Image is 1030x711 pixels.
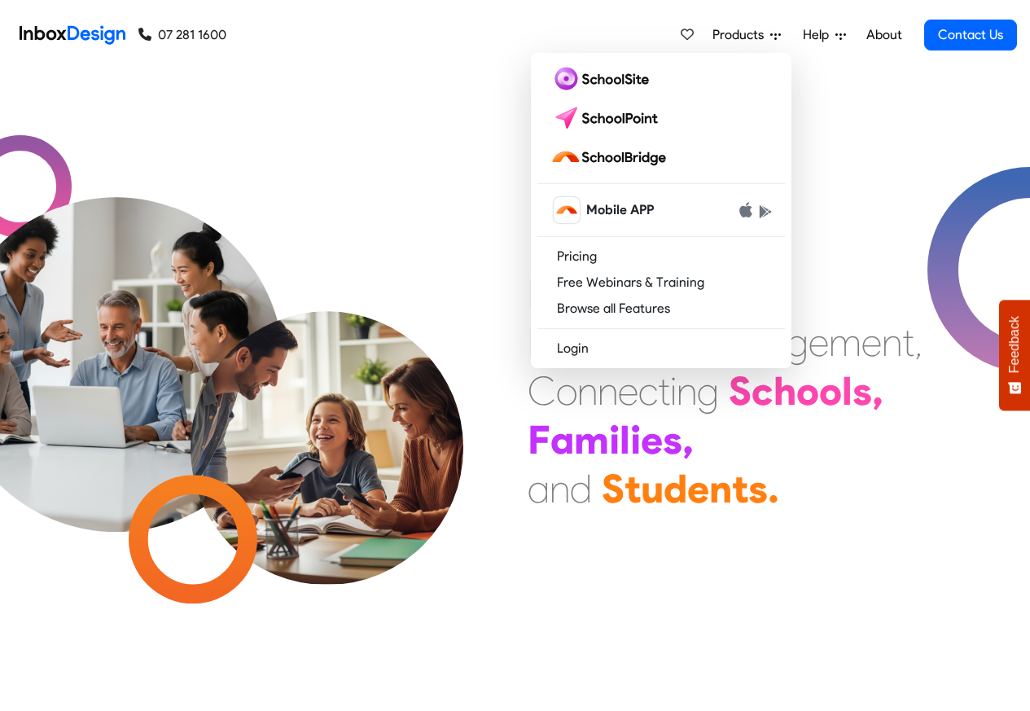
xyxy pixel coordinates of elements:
[531,53,791,368] div: Products
[537,336,785,362] a: Login
[528,415,550,464] div: F
[803,25,835,45] span: Help
[732,464,748,513] div: t
[625,464,641,513] div: t
[618,366,638,415] div: e
[687,464,709,513] div: e
[1007,316,1022,373] span: Feedback
[602,464,625,513] div: S
[537,270,785,296] a: Free Webinars & Training
[630,415,641,464] div: i
[709,464,732,513] div: n
[556,366,577,415] div: o
[829,318,861,366] div: m
[550,105,665,131] img: schoolpoint logo
[550,66,655,92] img: schoolsite logo
[528,269,559,318] div: M
[882,318,902,366] div: n
[663,415,682,464] div: s
[902,318,914,366] div: t
[924,20,1017,50] a: Contact Us
[638,366,658,415] div: c
[620,415,630,464] div: l
[658,366,670,415] div: t
[537,191,785,230] a: schoolbridge icon Mobile APP
[842,366,852,415] div: l
[664,464,687,513] div: d
[796,19,852,51] a: Help
[697,366,719,415] div: g
[914,318,923,366] div: ,
[598,366,618,415] div: n
[609,415,620,464] div: i
[796,366,819,415] div: o
[999,300,1030,410] button: Feedback - Show survey
[574,415,609,464] div: m
[809,318,829,366] div: e
[872,366,883,415] div: ,
[537,296,785,322] a: Browse all Features
[774,366,796,415] div: h
[586,200,654,220] span: Mobile APP
[787,318,809,366] div: g
[570,464,592,513] div: d
[550,415,574,464] div: a
[729,366,752,415] div: S
[641,415,663,464] div: e
[537,244,785,270] a: Pricing
[528,269,923,513] div: Maximising Efficient & Engagement, Connecting Schools, Families, and Students.
[550,464,570,513] div: n
[852,366,872,415] div: s
[528,464,550,513] div: a
[550,144,673,170] img: schoolbridge logo
[819,366,842,415] div: o
[670,366,677,415] div: i
[861,19,906,51] a: About
[752,366,774,415] div: c
[706,19,787,51] a: Products
[748,464,768,513] div: s
[712,25,770,45] span: Products
[861,318,882,366] div: e
[768,464,779,513] div: .
[577,366,598,415] div: n
[528,318,548,366] div: E
[138,25,226,45] a: 07 281 1600
[554,197,580,223] img: schoolbridge icon
[528,366,556,415] div: C
[641,464,664,513] div: u
[156,244,497,585] img: parents_with_child.png
[677,366,697,415] div: n
[682,415,694,464] div: ,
